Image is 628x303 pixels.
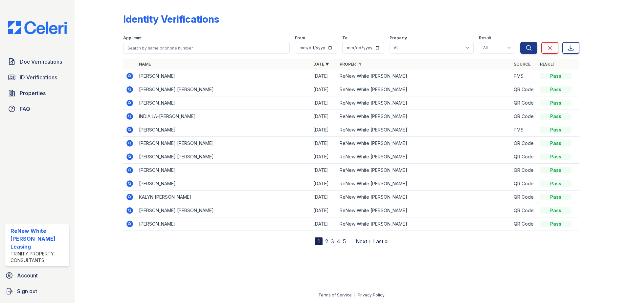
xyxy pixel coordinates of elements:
[311,217,337,231] td: [DATE]
[358,293,385,297] a: Privacy Policy
[331,238,334,245] a: 3
[136,204,311,217] td: [PERSON_NAME] [PERSON_NAME]
[540,153,572,160] div: Pass
[20,105,30,113] span: FAQ
[540,167,572,173] div: Pass
[136,137,311,150] td: [PERSON_NAME] [PERSON_NAME]
[337,204,511,217] td: ReNew White [PERSON_NAME]
[540,180,572,187] div: Pass
[356,238,370,245] a: Next ›
[318,293,352,297] a: Terms of Service
[295,35,305,41] label: From
[511,204,537,217] td: QR Code
[511,110,537,123] td: QR Code
[348,237,353,245] span: …
[20,73,57,81] span: ID Verifications
[5,71,69,84] a: ID Verifications
[337,83,511,96] td: ReNew White [PERSON_NAME]
[311,70,337,83] td: [DATE]
[311,164,337,177] td: [DATE]
[20,58,62,66] span: Doc Verifications
[342,35,348,41] label: To
[136,96,311,110] td: [PERSON_NAME]
[511,96,537,110] td: QR Code
[540,207,572,214] div: Pass
[3,269,72,282] a: Account
[5,55,69,68] a: Doc Verifications
[511,123,537,137] td: PMS
[11,227,67,251] div: ReNew White [PERSON_NAME] Leasing
[514,62,530,67] a: Source
[20,89,46,97] span: Properties
[337,238,340,245] a: 4
[337,96,511,110] td: ReNew White [PERSON_NAME]
[311,177,337,191] td: [DATE]
[390,35,407,41] label: Property
[136,110,311,123] td: INDIA LA-[PERSON_NAME]
[337,217,511,231] td: ReNew White [PERSON_NAME]
[337,177,511,191] td: ReNew White [PERSON_NAME]
[311,137,337,150] td: [DATE]
[511,164,537,177] td: QR Code
[540,86,572,93] div: Pass
[311,123,337,137] td: [DATE]
[139,62,151,67] a: Name
[343,238,346,245] a: 5
[540,62,555,67] a: Result
[511,137,537,150] td: QR Code
[123,42,290,54] input: Search by name or phone number
[479,35,491,41] label: Result
[313,62,329,67] a: Date ▼
[511,177,537,191] td: QR Code
[337,110,511,123] td: ReNew White [PERSON_NAME]
[511,150,537,164] td: QR Code
[311,204,337,217] td: [DATE]
[123,13,219,25] div: Identity Verifications
[311,191,337,204] td: [DATE]
[511,191,537,204] td: QR Code
[540,73,572,79] div: Pass
[315,237,323,245] div: 1
[136,217,311,231] td: [PERSON_NAME]
[337,123,511,137] td: ReNew White [PERSON_NAME]
[337,150,511,164] td: ReNew White [PERSON_NAME]
[354,293,355,297] div: |
[136,70,311,83] td: [PERSON_NAME]
[340,62,362,67] a: Property
[5,87,69,100] a: Properties
[337,191,511,204] td: ReNew White [PERSON_NAME]
[540,140,572,147] div: Pass
[17,272,38,279] span: Account
[337,164,511,177] td: ReNew White [PERSON_NAME]
[136,123,311,137] td: [PERSON_NAME]
[540,127,572,133] div: Pass
[5,102,69,115] a: FAQ
[511,217,537,231] td: QR Code
[136,177,311,191] td: [PERSON_NAME]
[337,70,511,83] td: ReNew White [PERSON_NAME]
[136,83,311,96] td: [PERSON_NAME] [PERSON_NAME]
[136,191,311,204] td: KALYN [PERSON_NAME]
[373,238,388,245] a: Last »
[311,83,337,96] td: [DATE]
[311,150,337,164] td: [DATE]
[123,35,142,41] label: Applicant
[325,238,328,245] a: 2
[540,221,572,227] div: Pass
[337,137,511,150] td: ReNew White [PERSON_NAME]
[540,100,572,106] div: Pass
[511,70,537,83] td: PMS
[136,164,311,177] td: [PERSON_NAME]
[136,150,311,164] td: [PERSON_NAME] [PERSON_NAME]
[540,194,572,200] div: Pass
[540,113,572,120] div: Pass
[17,287,37,295] span: Sign out
[311,110,337,123] td: [DATE]
[311,96,337,110] td: [DATE]
[3,21,72,34] img: CE_Logo_Blue-a8612792a0a2168367f1c8372b55b34899dd931a85d93a1a3d3e32e68fde9ad4.png
[3,285,72,298] a: Sign out
[511,83,537,96] td: QR Code
[11,251,67,264] div: Trinity Property Consultants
